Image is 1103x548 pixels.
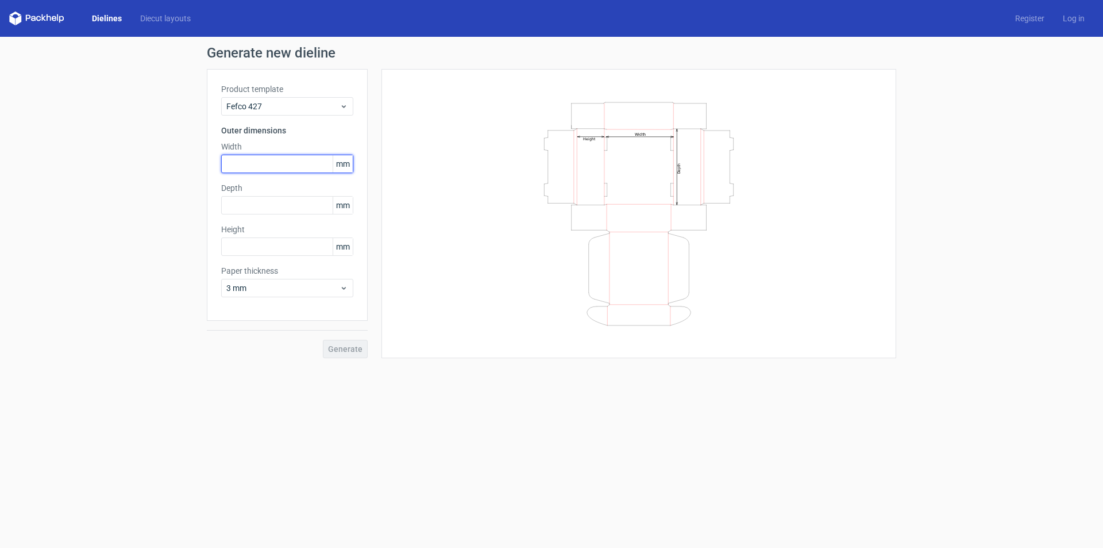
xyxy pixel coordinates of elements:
span: 3 mm [226,282,340,294]
a: Dielines [83,13,131,24]
label: Depth [221,182,353,194]
h3: Outer dimensions [221,125,353,136]
label: Paper thickness [221,265,353,277]
label: Product template [221,83,353,95]
span: mm [333,155,353,173]
span: mm [333,238,353,255]
a: Log in [1054,13,1094,24]
span: Fefco 427 [226,101,340,112]
text: Depth [677,163,681,173]
h1: Generate new dieline [207,46,896,60]
span: mm [333,197,353,214]
label: Width [221,141,353,152]
label: Height [221,224,353,235]
text: Width [635,131,646,136]
a: Diecut layouts [131,13,200,24]
text: Height [583,136,595,141]
a: Register [1006,13,1054,24]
